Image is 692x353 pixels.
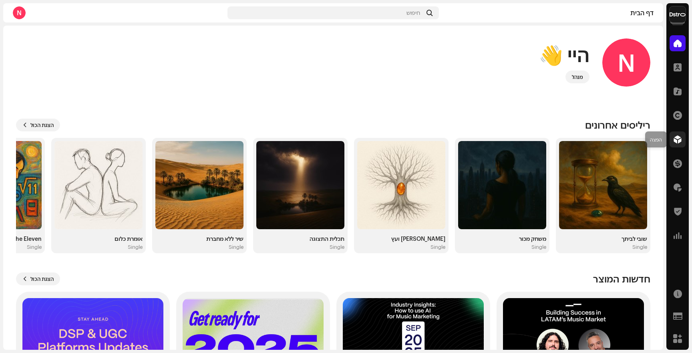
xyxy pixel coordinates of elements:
[155,141,243,229] img: ecdfd404-413c-4e1c-acdb-5efc68181008
[357,141,445,229] img: f3851f42-ec4d-4637-9e95-c34111693395
[458,236,546,242] div: משחק מכור
[256,141,344,229] img: 060e8e8a-d957-46bf-95e7-a8f3b72abfbb
[330,244,344,250] div: Single
[406,10,420,16] span: חיפוש
[30,271,54,287] span: הצגת הכול
[155,236,243,242] div: שיר ללא מחברת
[458,141,546,229] img: 3ac54e1d-c0f1-4c0d-ab85-a2728a57f4d7
[442,10,654,16] div: דף הבית
[27,244,42,250] div: Single
[128,244,143,250] div: Single
[229,244,243,250] div: Single
[430,244,445,250] div: Single
[585,119,650,131] h3: ריליסים אחרונים
[632,244,647,250] div: Single
[16,272,60,285] button: הצגת הכול
[256,236,344,242] div: תכלית התצוגה
[13,6,26,19] div: N
[559,236,647,242] div: שובי לביתך
[559,141,647,229] img: 53816001-ec48-4d07-9b70-dea5cc284135
[54,141,143,229] img: 929feb59-3c15-49cb-8169-e3b73fda66dc
[670,6,686,22] img: a754eb8e-f922-4056-8001-d1d15cdf72ef
[539,42,589,67] div: היי 👋
[54,236,143,242] div: אומרת כלום
[531,244,546,250] div: Single
[16,119,60,131] button: הצגת הכול
[30,117,54,133] span: הצגת הכול
[593,272,650,285] h3: חדשות המוצר
[357,236,445,242] div: [PERSON_NAME] ועץ
[572,72,583,82] div: מנהל
[602,38,650,87] div: N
